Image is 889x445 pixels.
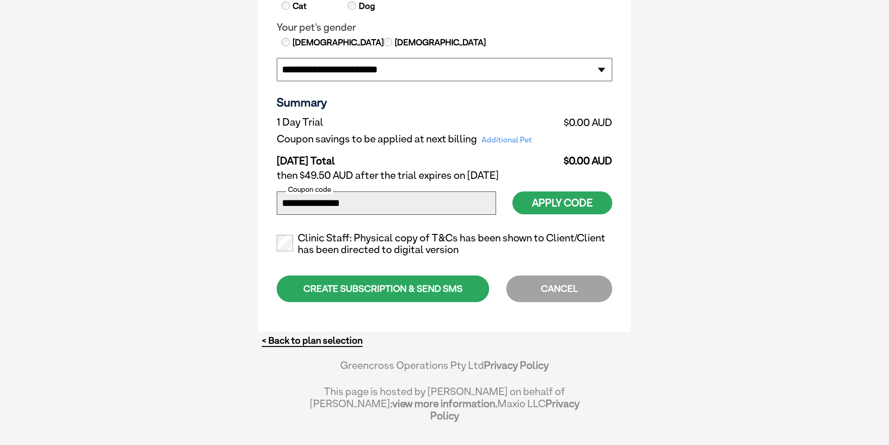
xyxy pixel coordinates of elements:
td: $0.00 AUD [558,148,612,167]
label: Coupon code [286,185,333,194]
div: CREATE SUBSCRIPTION & SEND SMS [277,275,489,302]
td: then $49.50 AUD after the trial expires on [DATE] [277,167,612,184]
td: Coupon savings to be applied at next billing [277,131,558,148]
td: [DATE] Total [277,148,558,167]
div: Greencross Operations Pty Ltd [309,359,580,381]
td: 1 Day Trial [277,114,558,131]
legend: Your pet's gender [277,21,612,34]
a: Privacy Policy [484,359,549,371]
button: Apply Code [512,191,612,214]
td: $0.00 AUD [558,114,612,131]
h3: Summary [277,95,612,109]
label: Clinic Staff: Physical copy of T&Cs has been shown to Client/Client has been directed to digital ... [277,232,612,256]
a: < Back to plan selection [262,335,363,346]
div: This page is hosted by [PERSON_NAME] on behalf of [PERSON_NAME]; Maxio LLC [309,381,580,422]
input: Clinic Staff: Physical copy of T&Cs has been shown to Client/Client has been directed to digital ... [277,235,293,251]
a: view more information. [392,397,497,410]
a: Privacy Policy [430,397,580,422]
div: CANCEL [506,275,612,302]
span: Additional Pet [477,134,537,147]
